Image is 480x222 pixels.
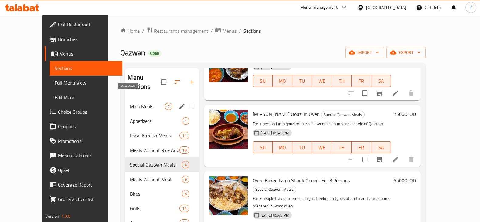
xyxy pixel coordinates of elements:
div: Menu-management [300,4,338,11]
span: Appetizers [130,117,182,125]
button: edit [177,102,186,111]
span: 1.0.0 [61,212,71,220]
span: WE [315,143,329,152]
div: items [182,176,189,183]
button: TH [332,141,352,153]
a: Grocery Checklist [45,192,122,207]
span: 6 [182,191,189,197]
h6: 25000 IQD [393,110,416,118]
span: 7 [165,104,172,109]
div: Special Qazwan Meals4 [125,157,199,172]
span: Choice Groups [58,108,117,116]
span: Z [470,4,472,11]
span: WE [315,77,329,86]
span: Coverage Report [58,181,117,188]
img: Oven Baked Lamb Shank Qouzi - For 3 Persons [209,176,248,215]
span: Local Kurdish Meals [130,132,179,139]
span: Upsell [58,166,117,174]
span: Branches [58,35,117,43]
button: FR [352,141,371,153]
span: Version: [45,212,60,220]
button: MO [273,141,292,153]
button: WE [312,75,332,87]
span: 1 [182,118,189,124]
a: Edit menu item [392,89,399,97]
div: Grills14 [125,201,199,216]
button: import [345,47,384,58]
div: items [182,161,189,168]
span: Menus [222,27,236,35]
div: Open [148,50,162,57]
span: Select to update [358,87,371,99]
span: Full Menu View [55,79,117,86]
a: Branches [45,32,122,46]
span: export [391,49,421,56]
span: Oven Baked Lamb Shank Qouzi - For 3 Persons [253,176,350,185]
span: SA [374,143,389,152]
button: MO [273,75,292,87]
span: 10 [180,147,189,153]
button: delete [404,86,418,100]
span: MO [275,143,290,152]
a: Menus [45,46,122,61]
span: Meals Without Rice And Broth [130,146,179,154]
span: Select to update [358,153,371,166]
h2: Menu sections [128,73,161,91]
button: delete [404,152,418,167]
button: Add section [185,75,199,89]
span: FR [354,77,369,86]
span: TH [334,77,349,86]
div: Appetizers1 [125,114,199,128]
span: Sort sections [170,75,185,89]
span: Grills [130,205,179,212]
div: items [165,103,172,110]
span: Grocery Checklist [58,196,117,203]
button: SA [371,75,391,87]
a: Menu disclaimer [45,148,122,163]
a: Home [120,27,140,35]
span: Restaurants management [154,27,208,35]
button: TU [292,75,312,87]
span: SU [255,77,270,86]
span: Special Qazwan Meals [321,111,364,118]
span: [PERSON_NAME] Qouzi In Oven [253,109,320,119]
span: [DATE] 09:49 PM [258,212,292,218]
button: Branch-specific-item [372,152,387,167]
div: Birds6 [125,187,199,201]
button: TU [292,141,312,153]
span: 4 [182,162,189,168]
button: WE [312,141,332,153]
button: SU [253,141,273,153]
h6: 65000 IQD [393,176,416,185]
span: Open [148,51,162,56]
a: Edit Menu [50,90,122,105]
span: TU [295,77,310,86]
span: SA [374,77,389,86]
div: Meals Without Rice And Broth10 [125,143,199,157]
div: items [182,117,189,125]
span: Special Qazwan Meals [130,161,182,168]
nav: breadcrumb [120,27,425,35]
div: [GEOGRAPHIC_DATA] [366,4,406,11]
span: Special Qazwan Meals [253,186,296,193]
li: / [239,27,241,35]
p: For 1 person lamb qouzi prepared in wood oven in special style of Qazwan [253,120,391,128]
button: TH [332,75,352,87]
span: FR [354,143,369,152]
span: Birds [130,190,182,197]
span: Edit Menu [55,94,117,101]
p: For 3 people tray of mix rice, bulgur, freekeh, 6 types of broth and lamb shank prepared in wood ... [253,195,391,210]
span: Promotions [58,137,117,145]
div: Main Meals7edit [125,99,199,114]
a: Choice Groups [45,105,122,119]
span: Menus [59,50,117,57]
li: / [210,27,213,35]
span: MO [275,77,290,86]
span: Main Meals [130,103,165,110]
li: / [142,27,144,35]
span: SU [255,143,270,152]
